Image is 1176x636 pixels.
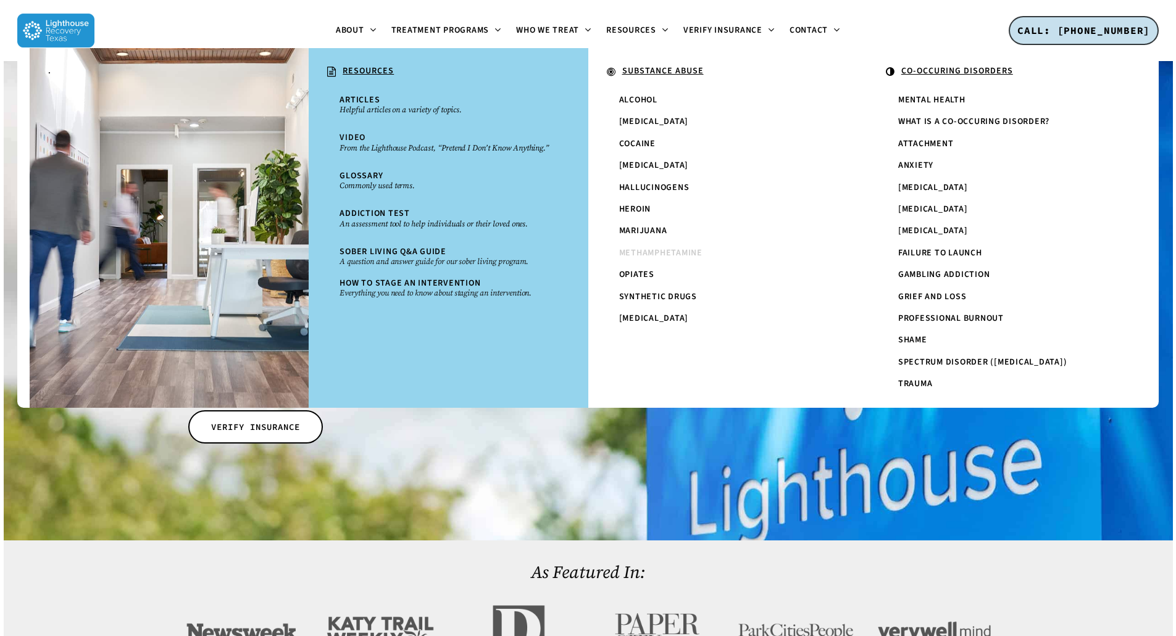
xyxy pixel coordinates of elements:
a: Opiates [613,264,843,286]
a: ArticlesHelpful articles on a variety of topics. [333,89,563,121]
a: Trauma [892,373,1122,395]
u: CO-OCCURING DISORDERS [901,65,1013,77]
a: Mental Health [892,89,1122,111]
span: Opiates [619,268,654,281]
span: [MEDICAL_DATA] [898,181,968,194]
a: Who We Treat [509,26,599,36]
a: What is a Co-Occuring Disorder? [892,111,1122,133]
span: Mental Health [898,94,965,106]
span: Marijuana [619,225,667,237]
a: [MEDICAL_DATA] [613,308,843,329]
span: Glossary [340,170,383,182]
a: Anxiety [892,155,1122,176]
span: Articles [340,94,380,106]
a: Failure to Launch [892,242,1122,264]
span: Cocaine [619,138,656,150]
span: [MEDICAL_DATA] [898,203,968,215]
a: [MEDICAL_DATA] [892,199,1122,220]
a: [MEDICAL_DATA] [613,111,843,133]
span: [MEDICAL_DATA] [619,115,689,128]
span: Anxiety [898,159,933,171]
u: SUBSTANCE ABUSE [622,65,704,77]
span: How To Stage An Intervention [340,277,480,289]
span: Sober Living Q&A Guide [340,246,446,258]
span: Contact [790,24,828,36]
a: Treatment Programs [384,26,509,36]
a: Resources [599,26,676,36]
span: Video [340,131,365,144]
a: [MEDICAL_DATA] [892,177,1122,199]
span: Gambling Addiction [898,268,990,281]
span: Failure to Launch [898,247,982,259]
a: SUBSTANCE ABUSE [601,60,855,84]
span: Addiction Test [340,207,410,220]
small: From the Lighthouse Podcast, “Pretend I Don’t Know Anything.” [340,143,557,153]
small: An assessment tool to help individuals or their loved ones. [340,219,557,229]
span: Attachment [898,138,954,150]
span: Grief and Loss [898,291,967,303]
span: . [48,65,51,77]
a: . [42,60,296,82]
a: Heroin [613,199,843,220]
span: Who We Treat [516,24,579,36]
a: RESOURCES [321,60,575,84]
span: Spectrum Disorder ([MEDICAL_DATA]) [898,356,1067,368]
span: Shame [898,334,927,346]
a: Sober Living Q&A GuideA question and answer guide for our sober living program. [333,241,563,273]
a: [MEDICAL_DATA] [892,220,1122,242]
a: [MEDICAL_DATA] [613,155,843,176]
span: What is a Co-Occuring Disorder? [898,115,1049,128]
span: Professional Burnout [898,312,1004,324]
a: VideoFrom the Lighthouse Podcast, “Pretend I Don’t Know Anything.” [333,127,563,159]
a: About [328,26,384,36]
a: Attachment [892,133,1122,155]
span: VERIFY INSURANCE [211,421,300,433]
span: [MEDICAL_DATA] [619,312,689,324]
a: CO-OCCURING DISORDERS [880,60,1134,84]
span: [MEDICAL_DATA] [898,225,968,237]
a: Marijuana [613,220,843,242]
span: Trauma [898,378,933,390]
small: Helpful articles on a variety of topics. [340,105,557,115]
span: Hallucinogens [619,181,690,194]
small: Commonly used terms. [340,181,557,191]
a: Alcohol [613,89,843,111]
a: Spectrum Disorder ([MEDICAL_DATA]) [892,352,1122,373]
a: GlossaryCommonly used terms. [333,165,563,197]
span: Methamphetamine [619,247,703,259]
a: Synthetic Drugs [613,286,843,308]
img: Lighthouse Recovery Texas [17,14,94,47]
a: Shame [892,329,1122,351]
small: Everything you need to know about staging an intervention. [340,288,557,298]
a: Grief and Loss [892,286,1122,308]
a: Hallucinogens [613,177,843,199]
span: Heroin [619,203,651,215]
a: VERIFY INSURANCE [188,410,323,444]
a: Contact [782,26,848,36]
a: Professional Burnout [892,308,1122,329]
a: Gambling Addiction [892,264,1122,286]
span: Synthetic Drugs [619,291,697,303]
span: Verify Insurance [683,24,762,36]
a: Cocaine [613,133,843,155]
span: [MEDICAL_DATA] [619,159,689,171]
span: About [336,24,364,36]
a: How To Stage An InterventionEverything you need to know about staging an intervention. [333,273,563,304]
u: RESOURCES [343,65,394,77]
span: CALL: [PHONE_NUMBER] [1017,24,1150,36]
span: Alcohol [619,94,657,106]
span: Treatment Programs [391,24,490,36]
small: A question and answer guide for our sober living program. [340,257,557,266]
a: As Featured In: [531,560,645,584]
a: Verify Insurance [676,26,782,36]
span: Resources [606,24,656,36]
a: CALL: [PHONE_NUMBER] [1009,16,1159,46]
a: Addiction TestAn assessment tool to help individuals or their loved ones. [333,203,563,234]
a: Methamphetamine [613,242,843,264]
